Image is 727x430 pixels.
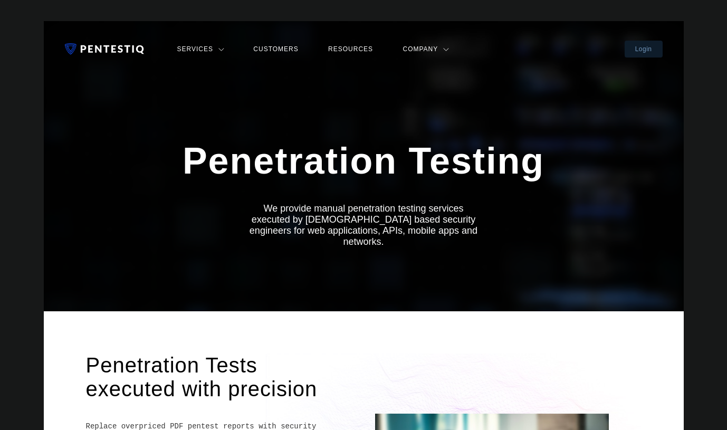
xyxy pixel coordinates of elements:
a: Customers [250,42,301,56]
h2: We provide manual penetration testing services executed by [DEMOGRAPHIC_DATA] based security engi... [246,203,481,263]
a: Services [174,42,227,56]
a: Resources [325,42,376,56]
a: Login [625,41,663,58]
a: Company [399,42,452,56]
h1: Penetration Tests executed with precision [86,353,350,401]
h1: Penetration Testing [65,140,663,182]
